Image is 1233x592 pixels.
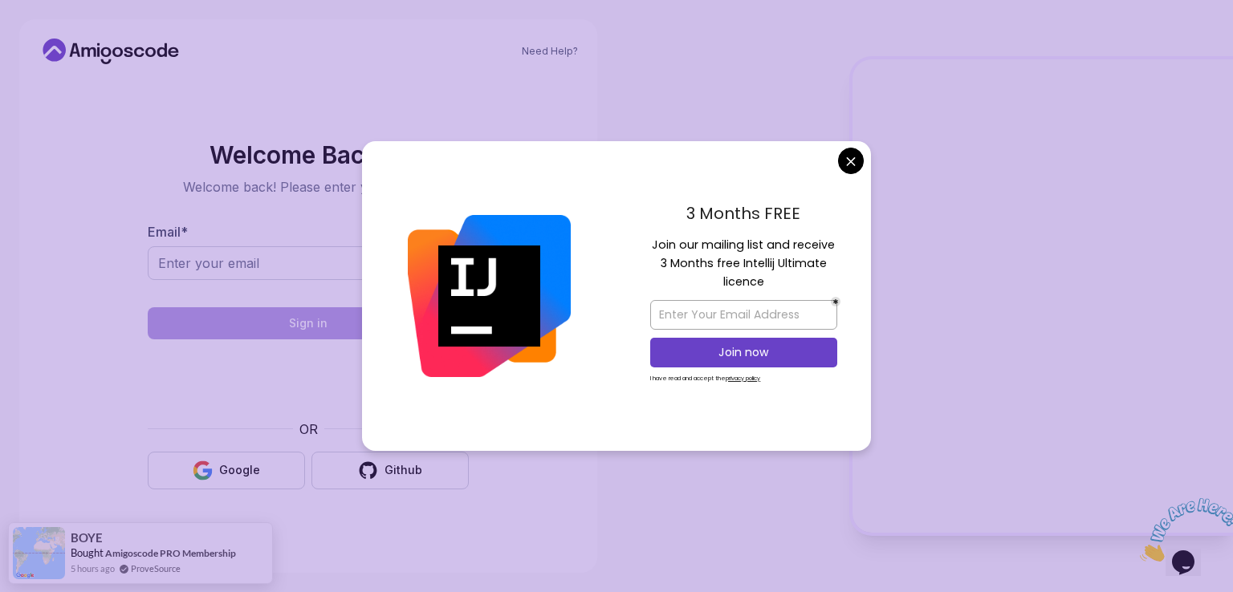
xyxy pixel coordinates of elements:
[105,547,236,559] a: Amigoscode PRO Membership
[522,45,578,58] a: Need Help?
[148,142,469,168] h2: Welcome Back
[289,315,328,331] div: Sign in
[187,349,429,410] iframe: Tiện ích chứa hộp kiểm cho thử thách bảo mật hCaptcha
[148,224,188,240] label: Email *
[148,307,469,339] button: Sign in
[148,452,305,489] button: Google
[219,462,260,478] div: Google
[853,59,1233,533] img: Amigoscode Dashboard
[71,531,103,545] span: BOYE
[299,420,318,439] p: OR
[6,6,106,70] img: Chat attention grabber
[71,562,115,575] span: 5 hours ago
[1133,492,1233,568] iframe: chat widget
[385,462,422,478] div: Github
[148,246,469,280] input: Enter your email
[311,452,469,489] button: Github
[39,39,183,64] a: Home link
[71,546,104,559] span: Bought
[13,527,65,579] img: provesource social proof notification image
[131,562,181,575] a: ProveSource
[148,177,469,197] p: Welcome back! Please enter your details.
